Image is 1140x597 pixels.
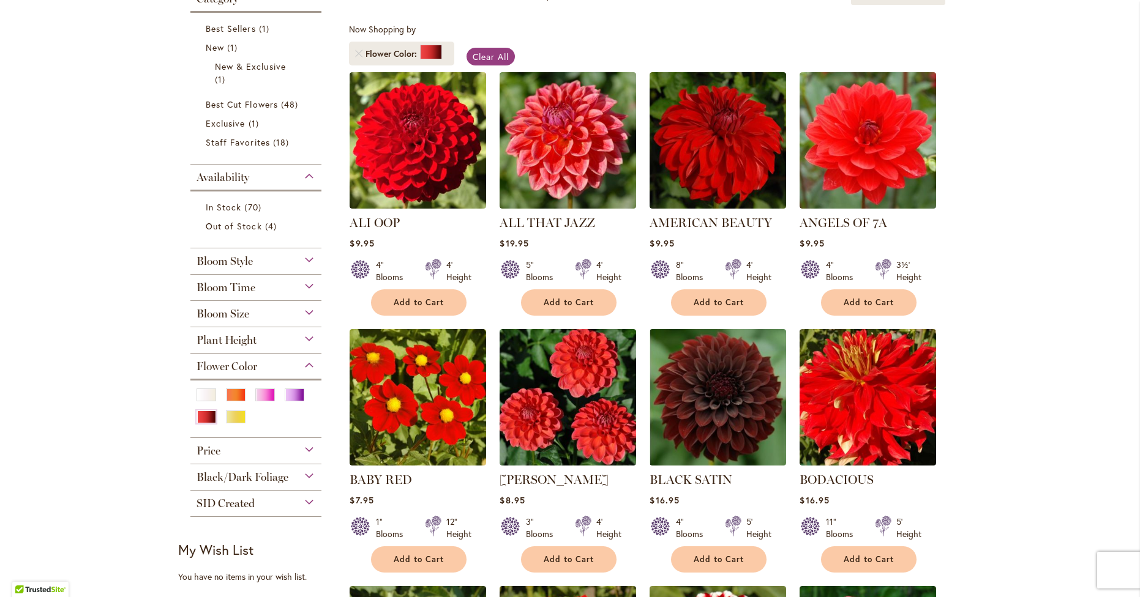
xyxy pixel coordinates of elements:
a: New [206,41,309,54]
a: BENJAMIN MATTHEW [500,456,636,468]
span: 1 [259,22,272,35]
span: Out of Stock [206,220,262,232]
button: Add to Cart [521,546,617,573]
div: 1" Blooms [376,516,410,540]
a: In Stock 70 [206,201,309,213]
span: Clear All [473,51,509,62]
div: 4" Blooms [376,259,410,283]
div: 5' Height [896,516,921,540]
span: In Stock [206,201,241,213]
a: ALI OOP [350,199,486,211]
span: Add to Cart [544,297,594,308]
div: 3" Blooms [526,516,560,540]
div: 3½' Height [896,259,921,283]
span: 70 [244,201,264,213]
span: Add to Cart [844,297,894,308]
span: $19.95 [500,237,528,249]
a: ALI OOP [350,215,400,230]
span: Price [197,444,220,458]
span: $7.95 [350,494,373,506]
div: 11" Blooms [826,516,860,540]
div: 4' Height [596,259,621,283]
span: $9.95 [650,237,674,249]
a: ALL THAT JAZZ [500,215,595,230]
img: AMERICAN BEAUTY [650,72,786,209]
span: Add to Cart [844,554,894,565]
span: Black/Dark Foliage [197,470,288,484]
span: 48 [281,98,301,111]
span: 1 [215,73,228,86]
span: Add to Cart [394,297,444,308]
a: Clear All [467,48,515,65]
a: BABY RED [350,456,486,468]
img: ANGELS OF 7A [800,72,936,209]
button: Add to Cart [371,546,467,573]
span: SID Created [197,497,255,510]
span: Flower Color [197,360,257,373]
span: Bloom Style [197,254,253,268]
div: 5' Height [746,516,771,540]
span: Bloom Time [197,281,255,294]
button: Add to Cart [821,289,917,316]
div: 8" Blooms [676,259,710,283]
span: 1 [227,41,241,54]
span: $16.95 [800,494,829,506]
a: BABY RED [350,472,412,487]
button: Add to Cart [671,289,767,316]
a: BODACIOUS [800,472,874,487]
span: Best Cut Flowers [206,98,278,110]
div: 4' Height [746,259,771,283]
a: [PERSON_NAME] [500,472,609,487]
span: $8.95 [500,494,525,506]
span: New & Exclusive [215,61,286,72]
img: BLACK SATIN [650,329,786,465]
a: New &amp; Exclusive [215,60,300,86]
span: Staff Favorites [206,136,270,148]
img: BABY RED [350,329,486,465]
img: ALI OOP [350,72,486,209]
button: Add to Cart [521,289,617,316]
a: Staff Favorites [206,136,309,149]
span: 4 [265,220,280,232]
span: Add to Cart [694,554,744,565]
span: Plant Height [197,333,257,347]
iframe: Launch Accessibility Center [9,554,43,588]
span: Bloom Size [197,307,249,321]
span: Availability [197,171,249,184]
span: Add to Cart [694,297,744,308]
a: BLACK SATIN [650,472,732,487]
a: ALL THAT JAZZ [500,199,636,211]
img: ALL THAT JAZZ [500,72,636,209]
a: Best Cut Flowers [206,98,309,111]
span: Best Sellers [206,23,256,34]
span: New [206,42,224,53]
div: 4' Height [596,516,621,540]
span: Add to Cart [394,554,444,565]
div: 4" Blooms [676,516,710,540]
div: 4' Height [446,259,471,283]
a: AMERICAN BEAUTY [650,215,772,230]
span: $9.95 [350,237,374,249]
a: AMERICAN BEAUTY [650,199,786,211]
a: Best Sellers [206,22,309,35]
span: Flower Color [366,48,420,60]
span: 1 [249,117,262,130]
span: 18 [273,136,292,149]
div: You have no items in your wish list. [178,571,342,583]
div: 12" Height [446,516,471,540]
button: Add to Cart [371,289,467,316]
span: Now Shopping by [349,23,416,35]
button: Add to Cart [671,546,767,573]
a: Out of Stock 4 [206,220,309,232]
a: Remove Flower Color Red [355,50,362,57]
a: ANGELS OF 7A [800,199,936,211]
span: $16.95 [650,494,679,506]
div: 5" Blooms [526,259,560,283]
div: 4" Blooms [826,259,860,283]
img: BENJAMIN MATTHEW [500,329,636,465]
span: $9.95 [800,237,824,249]
strong: My Wish List [178,541,253,558]
span: Exclusive [206,117,245,129]
button: Add to Cart [821,546,917,573]
a: BLACK SATIN [650,456,786,468]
